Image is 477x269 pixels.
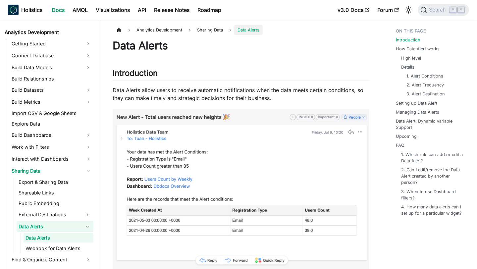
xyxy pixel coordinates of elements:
a: Data Alert: Dynamic Variable Support [396,118,466,131]
a: Forum [373,5,403,15]
a: 3. Alert Destination [406,91,445,97]
a: Introduction [396,37,420,43]
button: Search (Command+K) [418,4,469,16]
a: High level [401,55,421,61]
a: Sharing Data [10,166,93,176]
span: Search [427,7,450,13]
a: 1. Alert Conditions [406,73,443,79]
a: Data Alerts [17,221,81,232]
a: Export & Sharing Data [17,178,93,187]
a: Interact with Dashboards [10,154,93,164]
a: Details [401,64,414,70]
p: Data Alerts allow users to receive automatic notifications when the data meets certain conditions... [113,86,369,102]
a: Data Alerts [24,233,93,242]
a: HolisticsHolistics [8,5,42,15]
a: Getting Started [10,38,93,49]
a: How Data Alert works [396,46,440,52]
span: Sharing Data [194,25,226,35]
a: v3.0 Docs [334,5,373,15]
a: AMQL [69,5,92,15]
span: Data Alerts [234,25,263,35]
a: Roadmap [193,5,225,15]
a: Build Data Models [10,62,93,73]
a: 4. How many data alerts can I set up for a particular widget? [401,204,464,216]
a: Build Datasets [10,85,93,95]
a: Home page [113,25,125,35]
a: 1. Which role can add or edit a Data Alert? [401,151,464,164]
kbd: K [458,7,464,13]
nav: Breadcrumbs [113,25,369,35]
a: Release Notes [150,5,193,15]
a: Public Embedding [17,199,93,208]
a: Build Metrics [10,97,93,107]
a: Analytics Development [3,28,93,37]
a: Import CSV & Google Sheets [10,109,93,118]
a: Shareable Links [17,188,93,197]
a: Visualizations [92,5,134,15]
a: Connect Database [10,50,93,61]
h1: Data Alerts [113,39,369,52]
span: Analytics Development [133,25,185,35]
a: Build Dashboards [10,130,93,140]
a: 2. Alert Frequency [406,82,444,88]
a: FAQ [396,142,404,148]
a: Explore Data [10,119,93,129]
a: Webhook for Data Alerts [24,244,93,253]
a: Setting up Data Alert [396,100,437,106]
a: 3. When to use Dashboard filters? [401,188,464,201]
a: Build Relationships [10,74,93,83]
button: Switch between dark and light mode (currently light mode) [403,5,414,15]
img: Holistics [8,5,19,15]
button: Expand sidebar category 'External Destinations' [81,209,93,220]
a: Upcoming [396,133,417,139]
h2: Introduction [113,68,369,81]
a: External Destinations [17,209,81,220]
a: Docs [48,5,69,15]
b: Holistics [21,6,42,14]
a: Work with Filters [10,142,93,152]
a: 2. Can I edit/remove the Data Alert created by another person? [401,167,464,186]
a: Managing Data Alerts [396,109,439,115]
button: Collapse sidebar category 'Data Alerts' [81,221,93,232]
a: API [134,5,150,15]
kbd: ⌘ [450,7,456,13]
a: Find & Organize Content [10,254,93,265]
